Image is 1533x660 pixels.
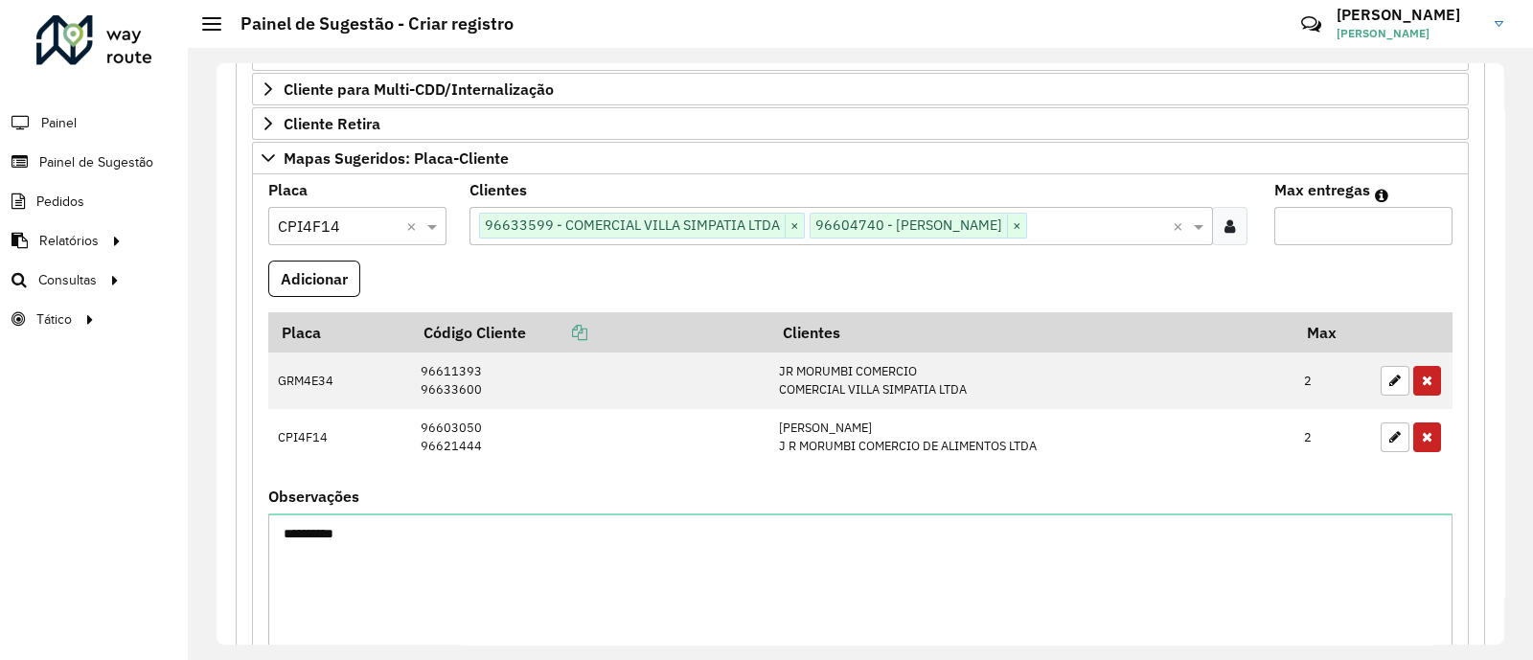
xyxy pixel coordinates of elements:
[410,409,769,466] td: 96603050 96621444
[769,353,1294,409] td: JR MORUMBI COMERCIO COMERCIAL VILLA SIMPATIA LTDA
[268,409,410,466] td: CPI4F14
[1337,6,1480,24] h3: [PERSON_NAME]
[39,152,153,172] span: Painel de Sugestão
[36,192,84,212] span: Pedidos
[284,81,554,97] span: Cliente para Multi-CDD/Internalização
[1337,25,1480,42] span: [PERSON_NAME]
[769,409,1294,466] td: [PERSON_NAME] J R MORUMBI COMERCIO DE ALIMENTOS LTDA
[1294,312,1371,353] th: Max
[221,13,514,34] h2: Painel de Sugestão - Criar registro
[1294,353,1371,409] td: 2
[36,309,72,330] span: Tático
[406,215,423,238] span: Clear all
[38,270,97,290] span: Consultas
[252,107,1469,140] a: Cliente Retira
[526,323,587,342] a: Copiar
[284,150,509,166] span: Mapas Sugeridos: Placa-Cliente
[1274,178,1370,201] label: Max entregas
[268,178,308,201] label: Placa
[410,353,769,409] td: 96611393 96633600
[252,142,1469,174] a: Mapas Sugeridos: Placa-Cliente
[284,116,380,131] span: Cliente Retira
[252,73,1469,105] a: Cliente para Multi-CDD/Internalização
[39,231,99,251] span: Relatórios
[785,215,804,238] span: ×
[769,312,1294,353] th: Clientes
[1173,215,1189,238] span: Clear all
[268,485,359,508] label: Observações
[41,113,77,133] span: Painel
[469,178,527,201] label: Clientes
[1294,409,1371,466] td: 2
[1291,4,1332,45] a: Contato Rápido
[1375,188,1388,203] em: Máximo de clientes que serão colocados na mesma rota com os clientes informados
[480,214,785,237] span: 96633599 - COMERCIAL VILLA SIMPATIA LTDA
[410,312,769,353] th: Código Cliente
[268,312,410,353] th: Placa
[268,261,360,297] button: Adicionar
[1007,215,1026,238] span: ×
[268,353,410,409] td: GRM4E34
[811,214,1007,237] span: 96604740 - [PERSON_NAME]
